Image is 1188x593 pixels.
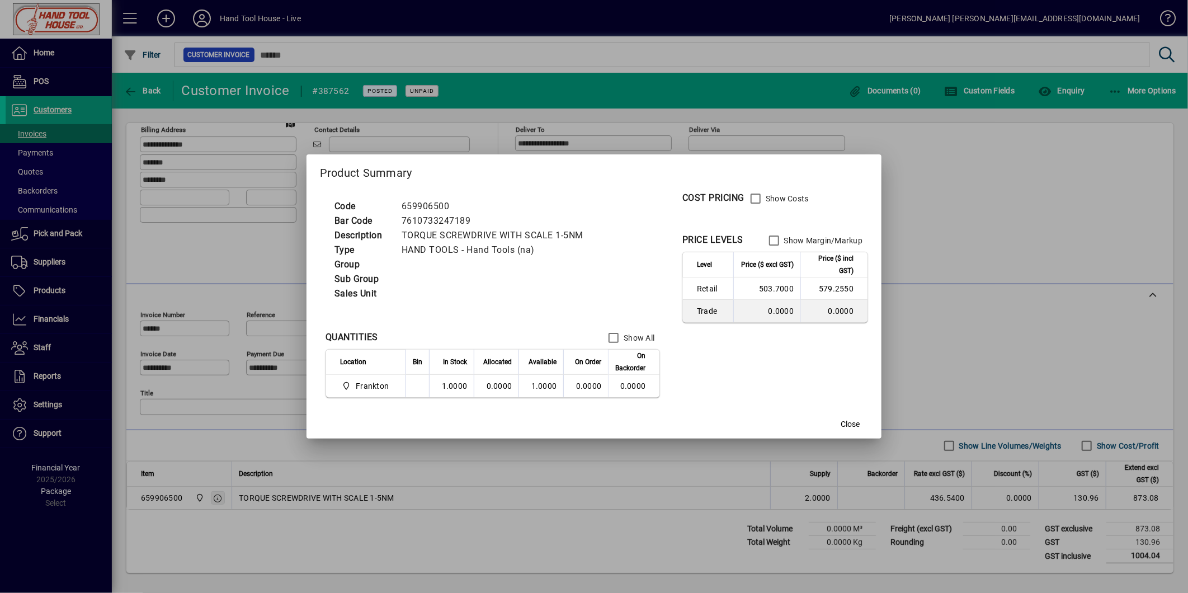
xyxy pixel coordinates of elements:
td: 0.0000 [608,375,659,397]
span: Frankton [340,379,394,393]
td: TORQUE SCREWDRIVE WITH SCALE 1-5NM [396,228,597,243]
span: Price ($ excl GST) [741,258,794,271]
label: Show All [621,332,654,343]
span: 0.0000 [576,382,602,390]
td: 659906500 [396,199,597,214]
span: In Stock [443,356,467,368]
td: Sub Group [329,272,396,286]
label: Show Margin/Markup [782,235,863,246]
span: Location [340,356,366,368]
span: Trade [697,305,727,317]
span: On Order [575,356,601,368]
td: Code [329,199,396,214]
span: Level [697,258,712,271]
td: Group [329,257,396,272]
td: 0.0000 [733,300,800,322]
td: Bar Code [329,214,396,228]
td: Sales Unit [329,286,396,301]
div: PRICE LEVELS [682,233,743,247]
td: Type [329,243,396,257]
span: Frankton [356,380,389,392]
div: COST PRICING [682,191,744,205]
span: Bin [413,356,422,368]
div: QUANTITIES [326,331,378,344]
td: 0.0000 [800,300,868,322]
span: Available [529,356,557,368]
td: 1.0000 [429,375,474,397]
span: Allocated [483,356,512,368]
td: 503.7000 [733,277,800,300]
td: 7610733247189 [396,214,597,228]
span: Close [841,418,860,430]
button: Close [832,414,868,434]
label: Show Costs [763,193,809,204]
td: 0.0000 [474,375,518,397]
h2: Product Summary [307,154,882,187]
td: 579.2550 [800,277,868,300]
td: 1.0000 [518,375,563,397]
span: Retail [697,283,727,294]
span: Price ($ incl GST) [808,252,854,277]
td: HAND TOOLS - Hand Tools (na) [396,243,597,257]
span: On Backorder [615,350,645,374]
td: Description [329,228,396,243]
